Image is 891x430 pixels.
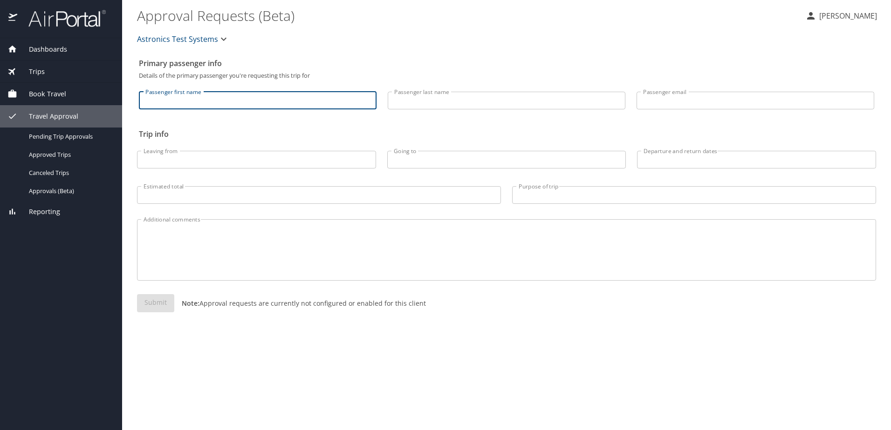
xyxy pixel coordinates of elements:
strong: Note: [182,299,199,308]
span: Canceled Trips [29,168,111,177]
span: Approvals (Beta) [29,187,111,195]
p: Approval requests are currently not configured or enabled for this client [174,298,426,308]
span: Trips [17,67,45,77]
img: airportal-logo.png [18,9,106,27]
span: Astronics Test Systems [137,33,218,46]
button: Astronics Test Systems [133,30,233,48]
h2: Trip info [139,127,874,141]
p: [PERSON_NAME] [816,10,877,21]
span: Approved Trips [29,150,111,159]
h1: Approval Requests (Beta) [137,1,798,30]
button: [PERSON_NAME] [802,7,881,24]
span: Dashboards [17,44,67,54]
span: Reporting [17,207,60,217]
span: Book Travel [17,89,66,99]
span: Travel Approval [17,111,78,121]
img: icon-airportal.png [8,9,18,27]
p: Details of the primary passenger you're requesting this trip for [139,73,874,79]
span: Pending Trip Approvals [29,132,111,141]
h2: Primary passenger info [139,56,874,71]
